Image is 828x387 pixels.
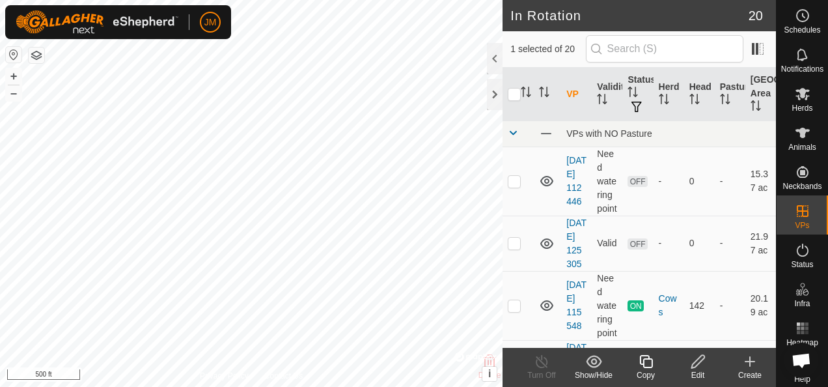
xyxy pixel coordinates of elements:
[672,369,724,381] div: Edit
[654,68,684,121] th: Herd
[597,96,607,106] p-sorticon: Activate to sort
[539,89,549,99] p-sorticon: Activate to sort
[745,147,776,216] td: 15.37 ac
[566,155,586,207] a: [DATE] 112446
[592,147,622,216] td: Need watering point
[784,343,819,378] div: Open chat
[29,48,44,63] button: Map Layers
[561,68,592,121] th: VP
[684,147,715,216] td: 0
[568,369,620,381] div: Show/Hide
[586,35,743,63] input: Search (S)
[715,271,745,340] td: -
[592,68,622,121] th: Validity
[622,68,653,121] th: Status
[6,68,21,84] button: +
[791,261,813,268] span: Status
[786,339,818,347] span: Heatmap
[659,292,679,319] div: Cows
[521,89,531,99] p-sorticon: Activate to sort
[516,369,568,381] div: Turn Off
[745,68,776,121] th: [GEOGRAPHIC_DATA] Area
[566,279,586,331] a: [DATE] 115548
[628,89,638,99] p-sorticon: Activate to sort
[659,96,669,106] p-sorticon: Activate to sort
[684,216,715,271] td: 0
[794,300,810,308] span: Infra
[628,238,647,250] span: OFF
[620,369,672,381] div: Copy
[788,143,816,151] span: Animals
[795,222,809,229] span: VPs
[592,216,622,271] td: Valid
[715,68,745,121] th: Pasture
[689,96,700,106] p-sorticon: Activate to sort
[510,8,749,23] h2: In Rotation
[204,16,217,29] span: JM
[794,375,810,383] span: Help
[488,368,491,379] span: i
[684,68,715,121] th: Head
[781,65,823,73] span: Notifications
[200,370,249,382] a: Privacy Policy
[720,96,730,106] p-sorticon: Activate to sort
[715,216,745,271] td: -
[684,271,715,340] td: 142
[792,104,812,112] span: Herds
[482,367,497,381] button: i
[724,369,776,381] div: Create
[745,216,776,271] td: 21.97 ac
[659,175,679,188] div: -
[510,42,585,56] span: 1 selected of 20
[751,102,761,113] p-sorticon: Activate to sort
[566,128,771,139] div: VPs with NO Pasture
[6,47,21,63] button: Reset Map
[749,6,763,25] span: 20
[784,26,820,34] span: Schedules
[745,271,776,340] td: 20.19 ac
[628,300,643,311] span: ON
[264,370,303,382] a: Contact Us
[6,85,21,101] button: –
[592,271,622,340] td: Need watering point
[715,147,745,216] td: -
[628,176,647,187] span: OFF
[659,236,679,250] div: -
[566,218,586,269] a: [DATE] 125305
[782,182,821,190] span: Neckbands
[16,10,178,34] img: Gallagher Logo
